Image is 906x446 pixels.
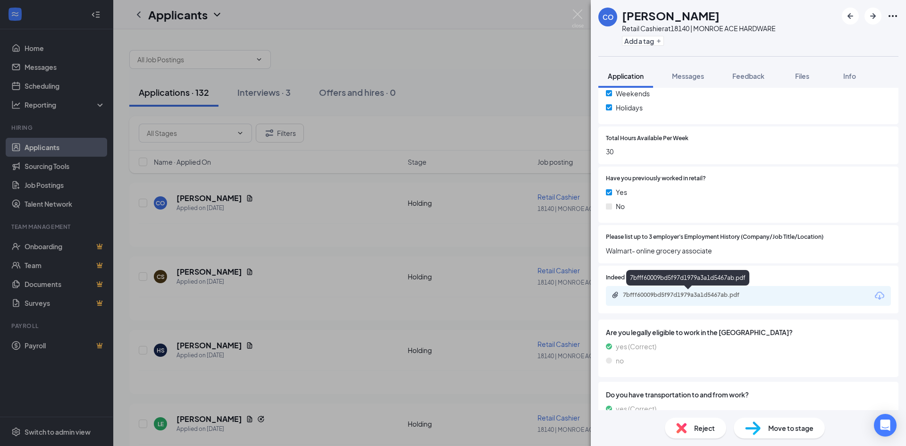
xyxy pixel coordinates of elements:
svg: ArrowRight [867,10,879,22]
span: Do you have transportation to and from work? [606,389,891,400]
span: Info [843,72,856,80]
div: 7bfff60009bd5f97d1979a3a1d5467ab.pdf [623,291,755,299]
span: Total Hours Available Per Week [606,134,688,143]
span: no [616,355,624,366]
span: Indeed Resume [606,273,647,282]
button: ArrowLeftNew [842,8,859,25]
a: Paperclip7bfff60009bd5f97d1979a3a1d5467ab.pdf [612,291,764,300]
button: ArrowRight [864,8,881,25]
button: PlusAdd a tag [622,36,664,46]
span: Have you previously worked in retail? [606,174,706,183]
span: Feedback [732,72,764,80]
div: CO [603,12,613,22]
h1: [PERSON_NAME] [622,8,720,24]
div: Retail Cashier at 18140 | MONROE ACE HARDWARE [622,24,776,33]
span: Holidays [616,102,643,113]
svg: Plus [656,38,662,44]
span: Move to stage [768,423,814,433]
svg: Paperclip [612,291,619,299]
span: No [616,201,625,211]
span: Weekends [616,88,650,99]
div: 7bfff60009bd5f97d1979a3a1d5467ab.pdf [626,270,749,286]
span: Application [608,72,644,80]
span: yes (Correct) [616,404,656,414]
span: Walmart- online grocery associate [606,245,891,256]
span: Messages [672,72,704,80]
span: Files [795,72,809,80]
div: Open Intercom Messenger [874,414,897,437]
span: Reject [694,423,715,433]
span: Yes [616,187,627,197]
svg: Ellipses [887,10,898,22]
span: yes (Correct) [616,341,656,352]
span: Are you legally eligible to work in the [GEOGRAPHIC_DATA]? [606,327,891,337]
span: Please list up to 3 employer's Employment History (Company/Job Title/Location) [606,233,823,242]
svg: Download [874,290,885,302]
span: 30 [606,146,891,157]
svg: ArrowLeftNew [845,10,856,22]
